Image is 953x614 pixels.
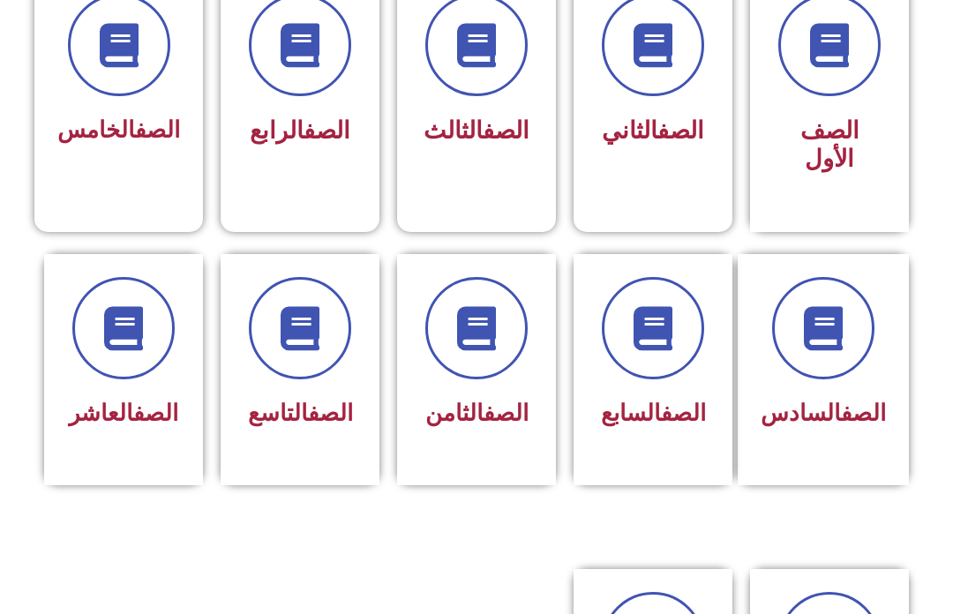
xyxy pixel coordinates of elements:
[135,116,180,143] a: الصف
[661,400,706,426] a: الصف
[69,400,178,426] span: العاشر
[483,116,529,145] a: الصف
[800,116,859,173] span: الصف الأول
[657,116,704,145] a: الصف
[424,116,529,145] span: الثالث
[601,400,706,426] span: السابع
[761,400,886,426] span: السادس
[133,400,178,426] a: الصف
[425,400,529,426] span: الثامن
[304,116,350,145] a: الصف
[250,116,350,145] span: الرابع
[602,116,704,145] span: الثاني
[308,400,353,426] a: الصف
[57,116,180,143] span: الخامس
[841,400,886,426] a: الصف
[484,400,529,426] a: الصف
[248,400,353,426] span: التاسع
